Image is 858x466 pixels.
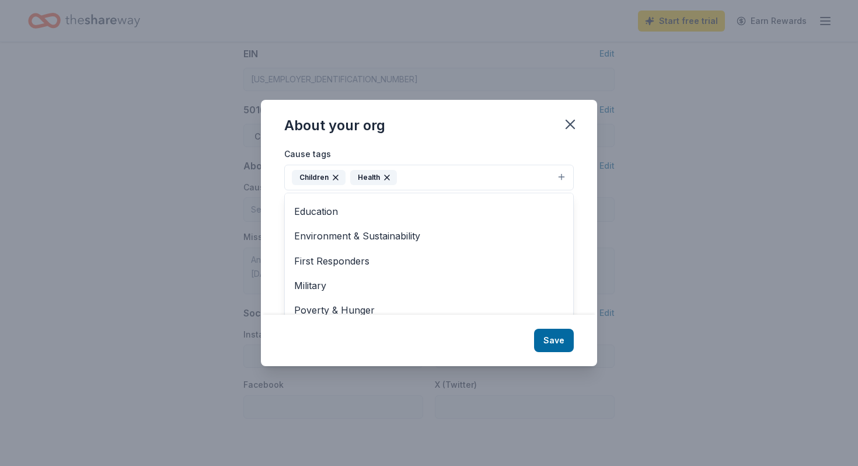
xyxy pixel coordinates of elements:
[284,193,574,333] div: ChildrenHealth
[292,170,346,185] div: Children
[294,204,564,219] span: Education
[284,165,574,190] button: ChildrenHealth
[350,170,397,185] div: Health
[294,302,564,318] span: Poverty & Hunger
[294,253,564,269] span: First Responders
[294,278,564,293] span: Military
[294,228,564,244] span: Environment & Sustainability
